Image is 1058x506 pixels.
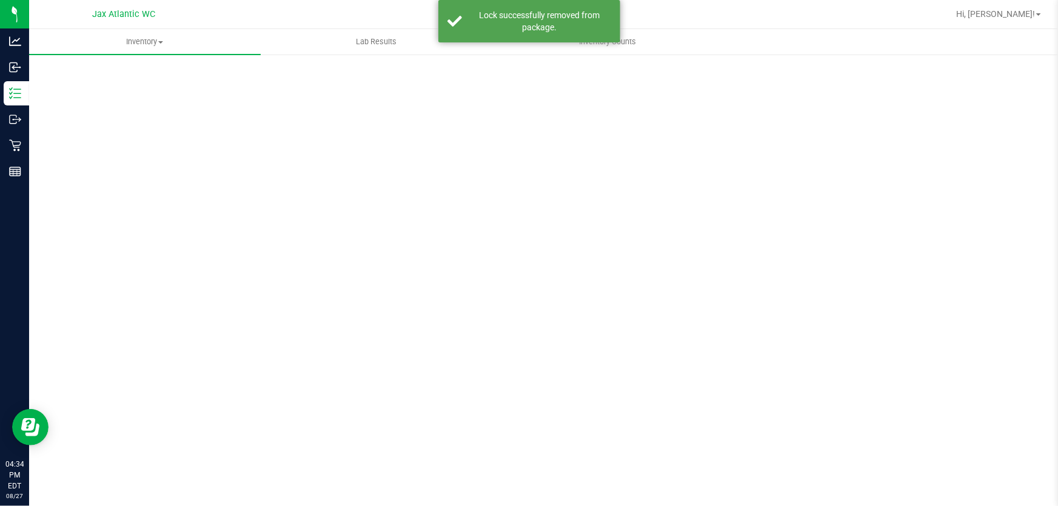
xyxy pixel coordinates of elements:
[340,36,413,47] span: Lab Results
[12,409,49,445] iframe: Resource center
[956,9,1035,19] span: Hi, [PERSON_NAME]!
[29,36,261,47] span: Inventory
[9,113,21,125] inline-svg: Outbound
[29,29,261,55] a: Inventory
[9,165,21,178] inline-svg: Reports
[9,35,21,47] inline-svg: Analytics
[92,9,155,19] span: Jax Atlantic WC
[9,61,21,73] inline-svg: Inbound
[5,491,24,501] p: 08/27
[5,459,24,491] p: 04:34 PM EDT
[9,87,21,99] inline-svg: Inventory
[469,9,611,33] div: Lock successfully removed from package.
[261,29,492,55] a: Lab Results
[9,139,21,151] inline-svg: Retail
